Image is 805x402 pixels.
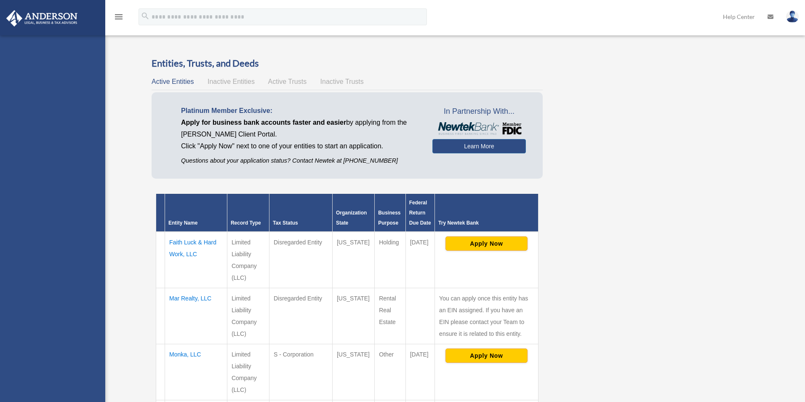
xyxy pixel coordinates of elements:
[181,119,346,126] span: Apply for business bank accounts faster and easier
[332,344,374,400] td: [US_STATE]
[432,105,525,118] span: In Partnership With...
[375,344,406,400] td: Other
[152,57,543,70] h3: Entities, Trusts, and Deeds
[227,344,269,400] td: Limited Liability Company (LLC)
[269,232,332,288] td: Disregarded Entity
[269,194,332,232] th: Tax Status
[165,232,227,288] td: Faith Luck & Hard Work, LLC
[445,348,528,363] button: Apply Now
[269,288,332,344] td: Disregarded Entity
[181,140,420,152] p: Click "Apply Now" next to one of your entities to start an application.
[405,344,434,400] td: [DATE]
[320,78,364,85] span: Inactive Trusts
[375,194,406,232] th: Business Purpose
[181,105,420,117] p: Platinum Member Exclusive:
[165,344,227,400] td: Monka, LLC
[405,232,434,288] td: [DATE]
[435,288,538,344] td: You can apply once this entity has an EIN assigned. If you have an EIN please contact your Team t...
[432,139,525,153] a: Learn More
[114,12,124,22] i: menu
[227,288,269,344] td: Limited Liability Company (LLC)
[181,117,420,140] p: by applying from the [PERSON_NAME] Client Portal.
[786,11,799,23] img: User Pic
[141,11,150,21] i: search
[114,15,124,22] a: menu
[269,344,332,400] td: S - Corporation
[332,232,374,288] td: [US_STATE]
[332,194,374,232] th: Organization State
[152,78,194,85] span: Active Entities
[437,122,521,135] img: NewtekBankLogoSM.png
[4,10,80,27] img: Anderson Advisors Platinum Portal
[227,232,269,288] td: Limited Liability Company (LLC)
[445,236,528,251] button: Apply Now
[165,288,227,344] td: Mar Realty, LLC
[268,78,307,85] span: Active Trusts
[332,288,374,344] td: [US_STATE]
[227,194,269,232] th: Record Type
[208,78,255,85] span: Inactive Entities
[375,232,406,288] td: Holding
[165,194,227,232] th: Entity Name
[181,155,420,166] p: Questions about your application status? Contact Newtek at [PHONE_NUMBER]
[438,218,535,228] div: Try Newtek Bank
[405,194,434,232] th: Federal Return Due Date
[375,288,406,344] td: Rental Real Estate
